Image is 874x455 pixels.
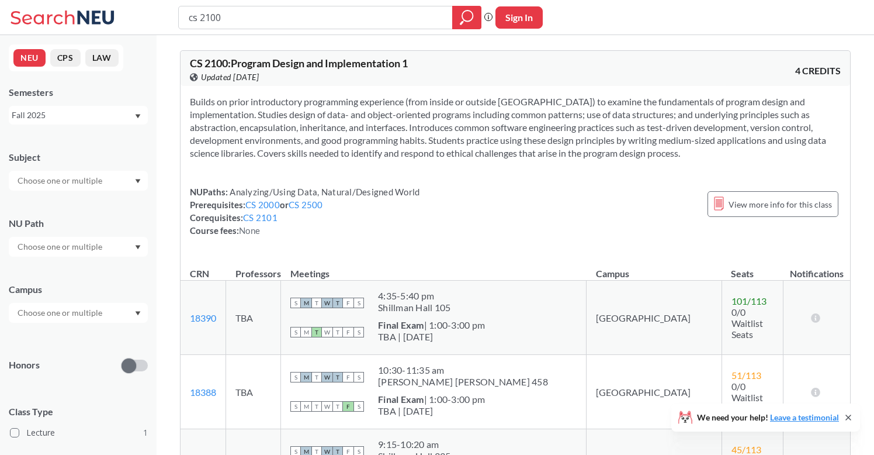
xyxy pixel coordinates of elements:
span: T [311,401,322,412]
div: CRN [190,267,209,280]
div: Dropdown arrow [9,171,148,191]
span: F [343,298,353,308]
input: Choose one or multiple [12,306,110,320]
div: [PERSON_NAME] [PERSON_NAME] 458 [378,376,548,388]
a: CS 2000 [245,199,280,210]
td: TBA [226,355,281,429]
div: Dropdown arrow [9,303,148,323]
span: 101 / 113 [731,295,767,306]
div: Fall 2025 [12,109,134,122]
a: Leave a testimonial [770,412,839,422]
span: F [343,372,353,382]
span: CS 2100 : Program Design and Implementation 1 [190,57,408,70]
div: | 1:00-3:00 pm [378,394,485,405]
label: Lecture [10,425,148,440]
th: Seats [722,256,783,281]
td: TBA [226,281,281,355]
span: View more info for this class [729,197,832,212]
div: 10:30 - 11:35 am [378,364,548,376]
span: W [322,327,332,337]
span: S [353,298,364,308]
div: Shillman Hall 105 [378,302,450,313]
span: S [290,327,301,337]
span: Analyzing/Using Data, Natural/Designed World [228,187,419,197]
button: LAW [85,49,119,67]
div: | 1:00-3:00 pm [378,319,485,331]
span: T [332,327,343,337]
a: CS 2101 [243,212,278,223]
input: Choose one or multiple [12,240,110,254]
span: Class Type [9,405,148,418]
span: M [301,401,311,412]
span: T [311,327,322,337]
div: 9:15 - 10:20 am [378,439,450,450]
button: NEU [13,49,46,67]
span: S [290,401,301,412]
b: Final Exam [378,319,424,330]
a: 18388 [190,387,216,398]
th: Notifications [783,256,850,281]
span: Updated [DATE] [201,71,259,84]
input: Choose one or multiple [12,174,110,188]
svg: Dropdown arrow [135,245,141,250]
td: [GEOGRAPHIC_DATA] [587,355,722,429]
span: 4 CREDITS [795,64,841,77]
span: S [290,298,301,308]
div: NUPaths: Prerequisites: or Corequisites: Course fees: [190,185,419,237]
span: M [301,298,311,308]
svg: Dropdown arrow [135,114,141,119]
span: M [301,327,311,337]
input: Class, professor, course number, "phrase" [188,8,444,27]
th: Professors [226,256,281,281]
span: 1 [143,426,148,439]
span: T [332,401,343,412]
button: CPS [50,49,81,67]
p: Honors [9,359,40,372]
span: 0/0 Waitlist Seats [731,381,763,414]
span: S [353,372,364,382]
span: M [301,372,311,382]
section: Builds on prior introductory programming experience (from inside or outside [GEOGRAPHIC_DATA]) to... [190,95,841,160]
svg: Dropdown arrow [135,311,141,316]
span: S [290,372,301,382]
span: T [311,298,322,308]
span: T [332,298,343,308]
div: TBA | [DATE] [378,331,485,343]
td: [GEOGRAPHIC_DATA] [587,281,722,355]
span: S [353,401,364,412]
div: 4:35 - 5:40 pm [378,290,450,302]
span: None [239,225,260,236]
div: Semesters [9,86,148,99]
span: 0/0 Waitlist Seats [731,306,763,340]
span: 45 / 113 [731,444,761,455]
svg: magnifying glass [460,9,474,26]
div: TBA | [DATE] [378,405,485,417]
span: We need your help! [697,413,839,422]
div: Subject [9,151,148,164]
th: Campus [587,256,722,281]
a: 18390 [190,312,216,323]
div: NU Path [9,217,148,230]
span: W [322,372,332,382]
span: F [343,327,353,337]
span: S [353,327,364,337]
span: 51 / 113 [731,370,761,381]
span: F [343,401,353,412]
div: Fall 2025Dropdown arrow [9,106,148,125]
span: T [311,372,322,382]
div: magnifying glass [452,6,481,29]
svg: Dropdown arrow [135,179,141,184]
span: T [332,372,343,382]
span: W [322,401,332,412]
div: Campus [9,283,148,296]
span: W [322,298,332,308]
div: Dropdown arrow [9,237,148,257]
b: Final Exam [378,394,424,405]
a: CS 2500 [289,199,323,210]
button: Sign In [495,6,543,29]
th: Meetings [281,256,587,281]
